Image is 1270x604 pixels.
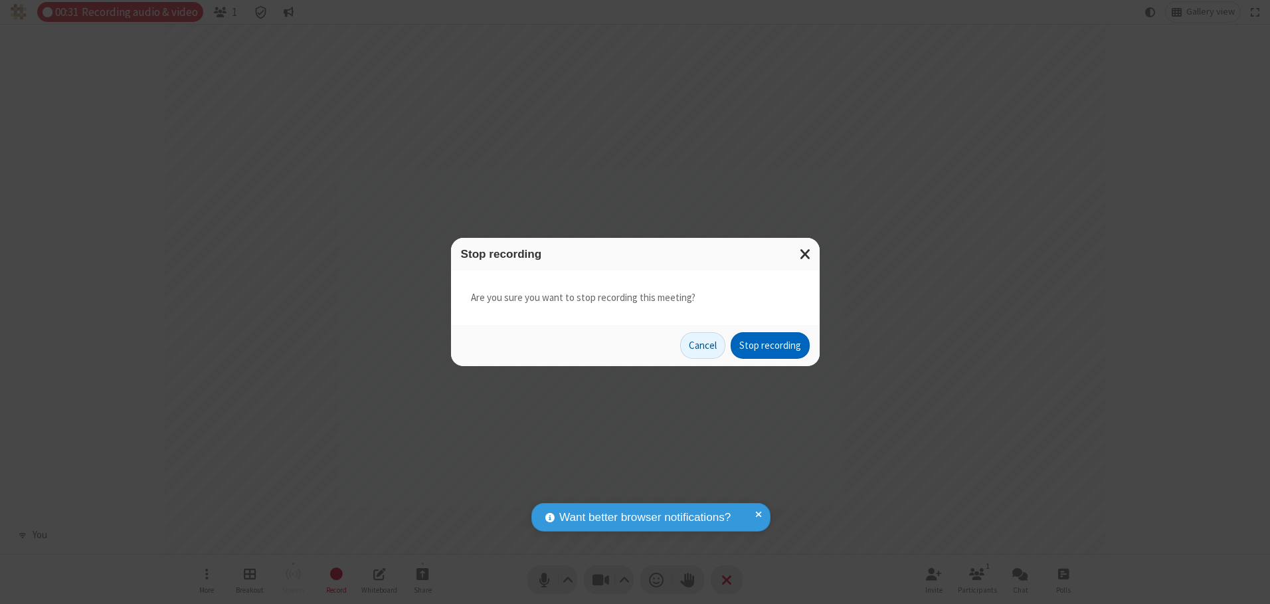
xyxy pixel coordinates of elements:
button: Close modal [792,238,820,270]
button: Cancel [680,332,725,359]
button: Stop recording [731,332,810,359]
div: Are you sure you want to stop recording this meeting? [451,270,820,326]
span: Want better browser notifications? [559,509,731,526]
h3: Stop recording [461,248,810,260]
